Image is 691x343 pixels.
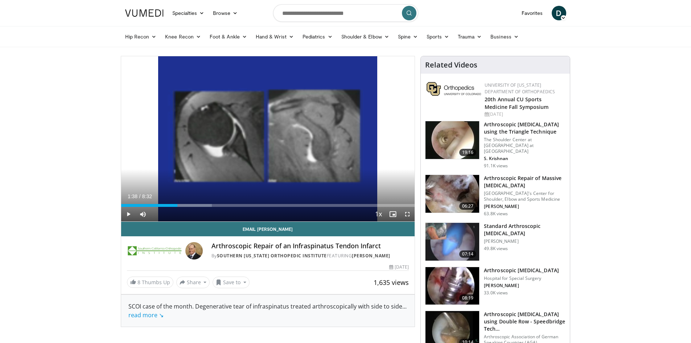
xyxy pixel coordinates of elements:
a: University of [US_STATE] Department of Orthopaedics [485,82,555,95]
a: Trauma [453,29,486,44]
a: Foot & Ankle [205,29,251,44]
p: The Shoulder Center at [GEOGRAPHIC_DATA] at [GEOGRAPHIC_DATA] [484,137,565,154]
p: [PERSON_NAME] [484,204,565,209]
img: Southern California Orthopedic Institute [127,242,182,260]
a: Hip Recon [121,29,161,44]
a: Shoulder & Elbow [337,29,394,44]
h3: Arthroscopic [MEDICAL_DATA] using Double Row - Speedbridge Tech… [484,311,565,332]
h3: Standard Arthroscopic [MEDICAL_DATA] [484,222,565,237]
a: D [552,6,566,20]
p: Hospital for Special Surgery [484,275,559,281]
a: 07:14 Standard Arthroscopic [MEDICAL_DATA] [PERSON_NAME] 49.8K views [425,222,565,261]
button: Enable picture-in-picture mode [386,207,400,221]
a: Favorites [517,6,547,20]
button: Mute [136,207,150,221]
p: [PERSON_NAME] [484,283,559,289]
h4: Related Videos [425,61,477,69]
span: 1,635 views [374,278,409,287]
p: 49.8K views [484,246,508,252]
img: VuMedi Logo [125,9,164,17]
a: 20th Annual CU Sports Medicine Fall Symposium [485,96,548,110]
button: Playback Rate [371,207,386,221]
a: Hand & Wrist [251,29,298,44]
h3: Arthroscopic [MEDICAL_DATA] using the Triangle Technique [484,121,565,135]
a: 06:27 Arthroscopic Repair of Massive [MEDICAL_DATA] [GEOGRAPHIC_DATA]'s Center for Shoulder, Elbo... [425,175,565,217]
img: 38854_0000_3.png.150x105_q85_crop-smart_upscale.jpg [425,223,479,261]
a: Spine [394,29,422,44]
p: [GEOGRAPHIC_DATA]'s Center for Shoulder, Elbow and Sports Medicine [484,191,565,202]
img: 281021_0002_1.png.150x105_q85_crop-smart_upscale.jpg [425,175,479,213]
p: 91.1K views [484,163,508,169]
p: 63.8K views [484,211,508,217]
h3: Arthroscopic [MEDICAL_DATA] [484,267,559,274]
div: Progress Bar [121,204,415,207]
a: Pediatrics [298,29,337,44]
a: 8 Thumbs Up [127,277,173,288]
a: 08:19 Arthroscopic [MEDICAL_DATA] Hospital for Special Surgery [PERSON_NAME] 33.0K views [425,267,565,305]
input: Search topics, interventions [273,4,418,22]
span: 1:38 [128,193,137,199]
a: Sports [422,29,453,44]
button: Fullscreen [400,207,415,221]
a: read more ↘ [128,311,164,319]
span: 8 [137,279,140,286]
h4: Arthroscopic Repair of an Infraspinatus Tendon Infarct [211,242,409,250]
a: Specialties [168,6,209,20]
p: [PERSON_NAME] [484,238,565,244]
a: [PERSON_NAME] [352,253,390,259]
h3: Arthroscopic Repair of Massive [MEDICAL_DATA] [484,175,565,189]
span: 06:27 [459,203,477,210]
button: Play [121,207,136,221]
button: Save to [213,277,250,288]
a: 19:16 Arthroscopic [MEDICAL_DATA] using the Triangle Technique The Shoulder Center at [GEOGRAPHIC... [425,121,565,169]
div: SCOI case of the month. Degenerative tear of infraspinatus treated arthroscopically with side to ... [128,302,408,319]
div: [DATE] [485,111,564,118]
span: 8:32 [142,193,152,199]
img: Avatar [185,242,203,260]
div: By FEATURING [211,253,409,259]
span: 07:14 [459,250,477,258]
a: Business [486,29,523,44]
img: 10051_3.png.150x105_q85_crop-smart_upscale.jpg [425,267,479,305]
img: 355603a8-37da-49b6-856f-e00d7e9307d3.png.150x105_q85_autocrop_double_scale_upscale_version-0.2.png [427,82,481,96]
a: Browse [209,6,242,20]
div: [DATE] [389,264,409,270]
span: / [139,193,141,199]
span: 08:19 [459,294,477,302]
a: Southern [US_STATE] Orthopedic Institute [217,253,327,259]
span: 19:16 [459,149,477,156]
p: S. Krishnan [484,156,565,162]
button: Share [176,277,210,288]
p: 33.0K views [484,290,508,296]
img: krish_3.png.150x105_q85_crop-smart_upscale.jpg [425,121,479,159]
a: Knee Recon [161,29,205,44]
a: Email [PERSON_NAME] [121,222,415,236]
video-js: Video Player [121,56,415,222]
span: ... [128,302,407,319]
